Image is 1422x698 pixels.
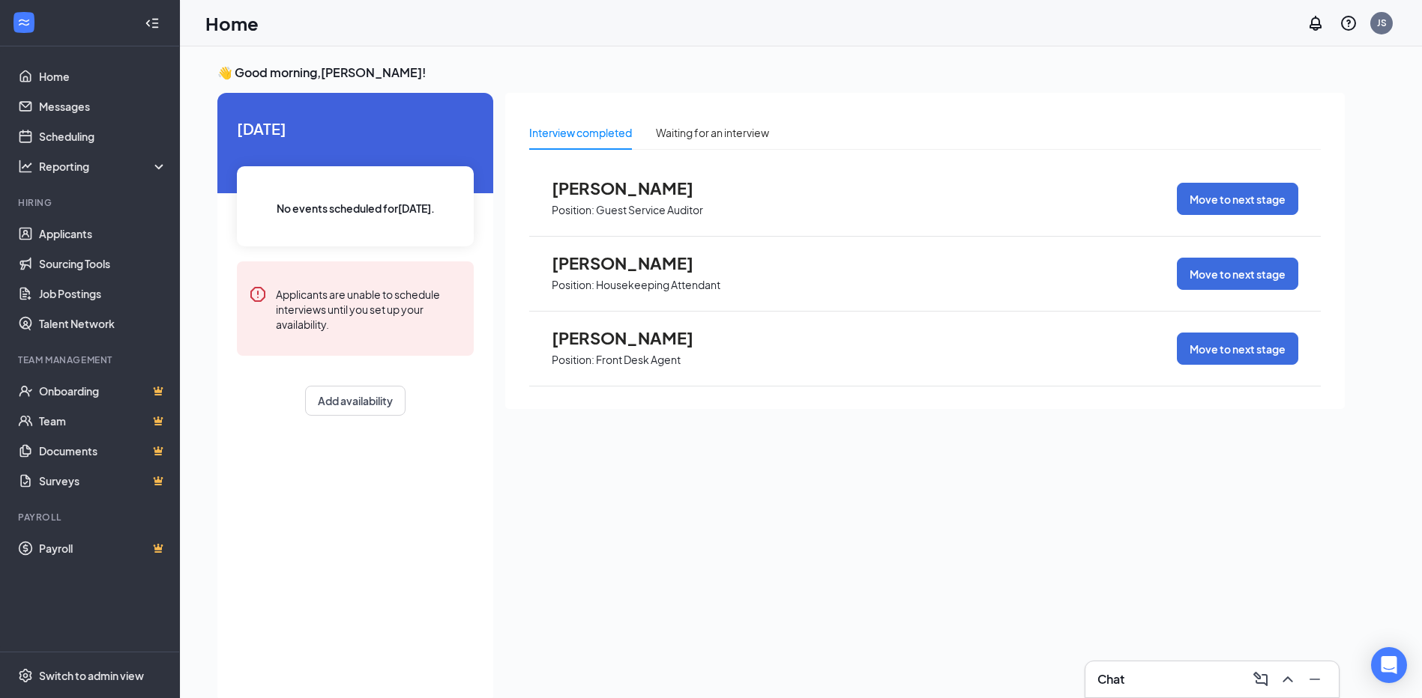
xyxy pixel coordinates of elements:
button: Move to next stage [1177,183,1298,215]
button: ComposeMessage [1249,667,1273,691]
a: OnboardingCrown [39,376,167,406]
a: Job Postings [39,279,167,309]
p: Position: [552,203,594,217]
a: DocumentsCrown [39,436,167,466]
span: [DATE] [237,117,474,140]
svg: ChevronUp [1279,670,1297,688]
svg: ComposeMessage [1252,670,1270,688]
a: Home [39,61,167,91]
p: Front Desk Agent [596,353,681,367]
p: Position: [552,278,594,292]
h3: 👋 Good morning, [PERSON_NAME] ! [217,64,1345,81]
div: Interview completed [529,124,632,141]
h1: Home [205,10,259,36]
svg: Analysis [18,159,33,174]
p: Guest Service Auditor [596,203,703,217]
a: Sourcing Tools [39,249,167,279]
span: [PERSON_NAME] [552,253,717,273]
span: [PERSON_NAME] [552,328,717,348]
span: [PERSON_NAME] [552,178,717,198]
a: SurveysCrown [39,466,167,496]
a: Talent Network [39,309,167,339]
svg: Collapse [145,16,160,31]
div: Payroll [18,511,164,523]
button: Move to next stage [1177,258,1298,290]
div: Switch to admin view [39,668,144,683]
a: Messages [39,91,167,121]
div: Open Intercom Messenger [1371,647,1407,683]
button: Minimize [1303,667,1327,691]
button: ChevronUp [1276,667,1300,691]
button: Add availability [305,386,406,416]
a: PayrollCrown [39,533,167,563]
div: Waiting for an interview [656,124,769,141]
div: Team Management [18,353,164,366]
a: Applicants [39,219,167,249]
p: Position: [552,353,594,367]
svg: Settings [18,668,33,683]
span: No events scheduled for [DATE] . [277,200,435,216]
svg: WorkstreamLogo [16,15,31,30]
svg: Error [249,285,267,303]
div: JS [1377,16,1387,29]
h3: Chat [1097,671,1124,688]
svg: Minimize [1306,670,1324,688]
a: Scheduling [39,121,167,151]
svg: Notifications [1307,14,1325,32]
button: Move to next stage [1177,333,1298,365]
div: Reporting [39,159,168,174]
p: Housekeeping Attendant [596,278,720,292]
div: Applicants are unable to schedule interviews until you set up your availability. [276,285,462,332]
div: Hiring [18,196,164,209]
a: TeamCrown [39,406,167,436]
svg: QuestionInfo [1340,14,1358,32]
